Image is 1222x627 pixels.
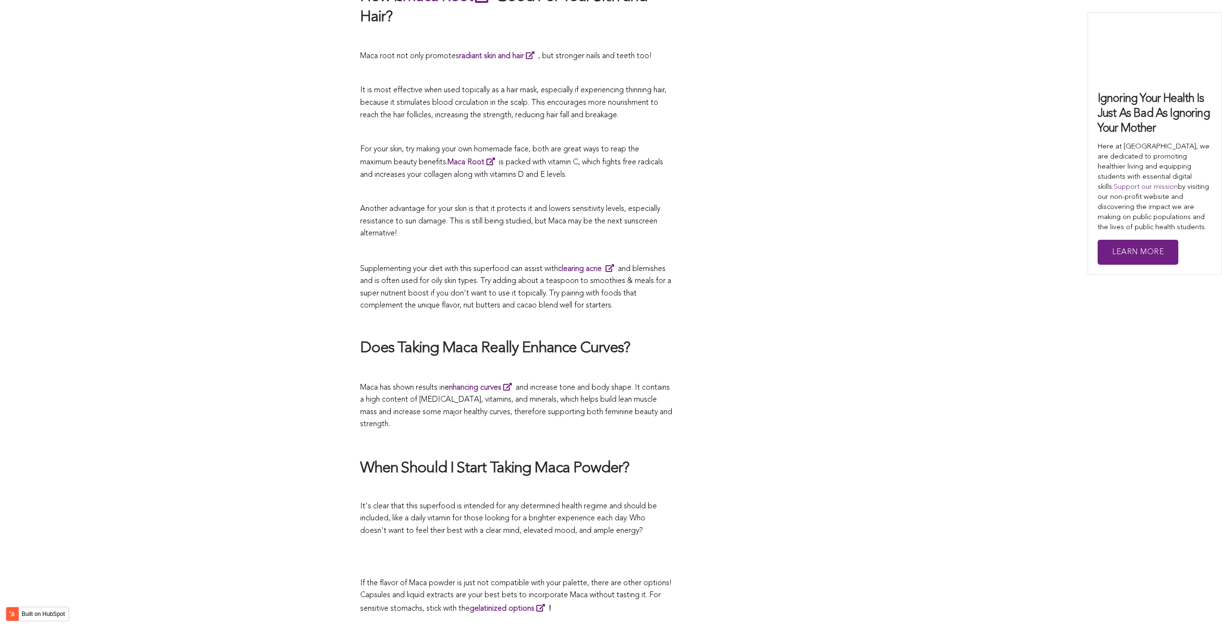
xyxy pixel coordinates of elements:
span: Maca Root [448,159,484,166]
span: It is most effective when used topically as a hair mask, especially if experiencing thinning hair... [360,86,666,119]
a: radiant skin and hair [459,52,538,60]
span: is packed with vitamin C, which fights free radicals and increases your collagen along with vitam... [360,159,663,179]
a: clearing acne [558,265,618,273]
a: gelatinized options [470,605,549,613]
label: Built on HubSpot [18,608,69,620]
a: Maca Root [448,159,499,166]
span: Maca has shown results in and increase tone and body shape. It contains a high content of [MEDICA... [360,384,672,429]
img: HubSpot sprocket logo [6,608,18,620]
span: For your skin, try making your own homemade face, both are great ways to reap the maximum beauty ... [360,146,639,167]
a: enhancing curves [445,384,516,392]
h2: Does Taking Maca Really Enhance Curves? [360,339,672,359]
span: Supplementing your diet with this superfood can assist with and blemishes and is often used for o... [360,265,671,310]
strong: ! [470,605,551,613]
iframe: Chat Widget [1174,581,1222,627]
strong: enhancing curves [445,384,501,392]
strong: clearing acne [558,265,602,273]
span: If the flavor of Maca powder is just not compatible with your palette, there are other options! C... [360,579,672,613]
span: It's clear that this superfood is intended for any determined health regime and should be include... [360,503,657,535]
span: Another advantage for your skin is that it protects it and lowers sensitivity levels, especially ... [360,205,660,237]
button: Built on HubSpot [6,607,69,621]
span: Maca root not only promotes , but stronger nails and teeth too! [360,52,652,60]
a: Learn More [1098,240,1178,265]
h2: When Should I Start Taking Maca Powder? [360,459,672,479]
